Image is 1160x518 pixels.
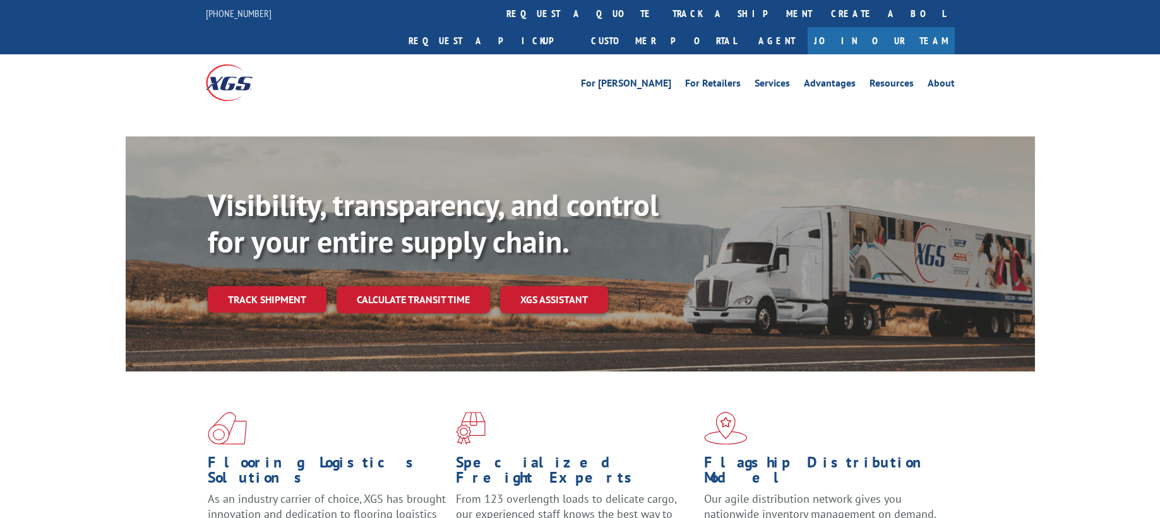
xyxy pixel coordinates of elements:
[746,27,808,54] a: Agent
[337,286,490,313] a: Calculate transit time
[581,78,671,92] a: For [PERSON_NAME]
[208,455,446,491] h1: Flooring Logistics Solutions
[582,27,746,54] a: Customer Portal
[804,78,856,92] a: Advantages
[704,412,748,445] img: xgs-icon-flagship-distribution-model-red
[456,455,695,491] h1: Specialized Freight Experts
[755,78,790,92] a: Services
[928,78,955,92] a: About
[399,27,582,54] a: Request a pickup
[704,455,943,491] h1: Flagship Distribution Model
[685,78,741,92] a: For Retailers
[870,78,914,92] a: Resources
[500,286,608,313] a: XGS ASSISTANT
[208,286,326,313] a: Track shipment
[456,412,486,445] img: xgs-icon-focused-on-flooring-red
[808,27,955,54] a: Join Our Team
[208,185,659,261] b: Visibility, transparency, and control for your entire supply chain.
[208,412,247,445] img: xgs-icon-total-supply-chain-intelligence-red
[206,7,272,20] a: [PHONE_NUMBER]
